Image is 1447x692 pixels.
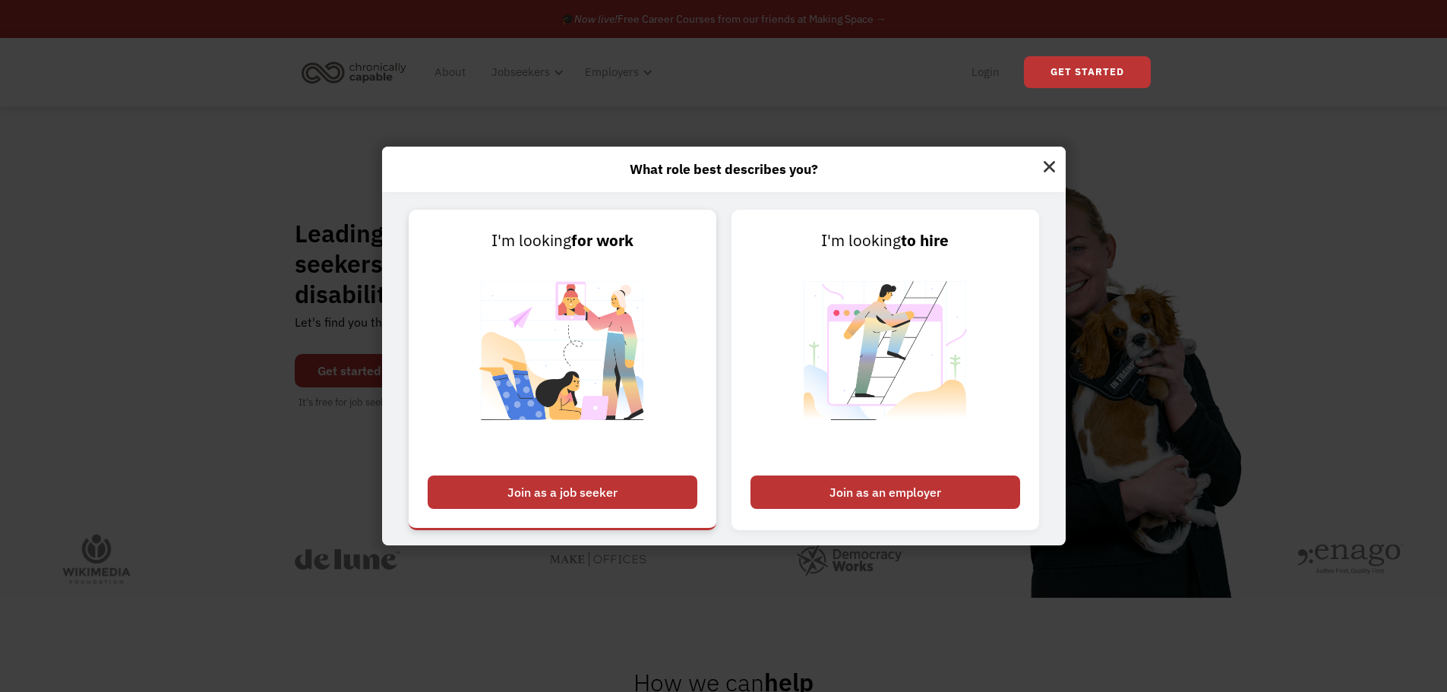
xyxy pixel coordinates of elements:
[482,48,568,96] div: Jobseekers
[468,253,657,468] img: Chronically Capable Personalized Job Matching
[1024,56,1151,88] a: Get Started
[962,48,1009,96] a: Login
[409,210,716,530] a: I'm lookingfor workJoin as a job seeker
[901,230,949,251] strong: to hire
[750,476,1020,509] div: Join as an employer
[428,476,697,509] div: Join as a job seeker
[750,229,1020,253] div: I'm looking
[428,229,697,253] div: I'm looking
[731,210,1039,530] a: I'm lookingto hireJoin as an employer
[297,55,411,89] img: Chronically Capable logo
[491,63,550,81] div: Jobseekers
[425,48,475,96] a: About
[297,55,418,89] a: home
[630,160,818,178] strong: What role best describes you?
[585,63,639,81] div: Employers
[576,48,657,96] div: Employers
[571,230,633,251] strong: for work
